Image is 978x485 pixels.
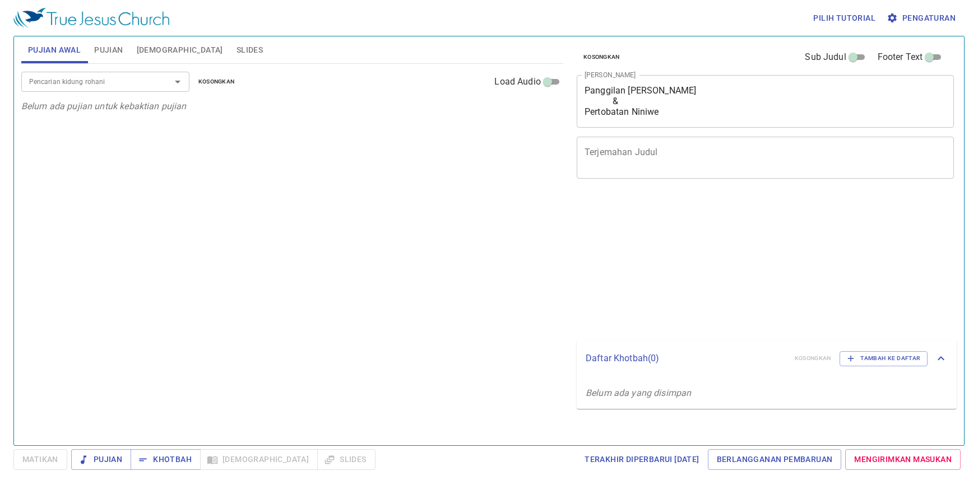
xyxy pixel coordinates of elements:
[884,8,960,29] button: Pengaturan
[586,352,786,365] p: Daftar Khotbah ( 0 )
[845,449,961,470] a: Mengirimkan Masukan
[80,453,122,467] span: Pujian
[71,449,131,470] button: Pujian
[583,52,620,62] span: Kosongkan
[854,453,952,467] span: Mengirimkan Masukan
[708,449,842,470] a: Berlangganan Pembaruan
[717,453,833,467] span: Berlangganan Pembaruan
[840,351,928,366] button: Tambah ke Daftar
[494,75,541,88] span: Load Audio
[878,50,923,64] span: Footer Text
[140,453,192,467] span: Khotbah
[805,50,846,64] span: Sub Judul
[170,74,186,90] button: Open
[572,190,880,336] iframe: from-child
[580,449,703,470] a: Terakhir Diperbarui [DATE]
[889,11,956,25] span: Pengaturan
[137,43,223,57] span: [DEMOGRAPHIC_DATA]
[94,43,123,57] span: Pujian
[577,50,627,64] button: Kosongkan
[585,453,699,467] span: Terakhir Diperbarui [DATE]
[13,8,169,28] img: True Jesus Church
[21,101,187,111] i: Belum ada pujian untuk kebaktian pujian
[813,11,875,25] span: Pilih tutorial
[192,75,242,88] button: Kosongkan
[198,77,235,87] span: Kosongkan
[847,353,920,363] span: Tambah ke Daftar
[809,8,880,29] button: Pilih tutorial
[28,43,81,57] span: Pujian Awal
[585,85,946,117] textarea: Panggilan [PERSON_NAME] & Pertobatan Niniwe
[237,43,263,57] span: Slides
[577,340,957,377] div: Daftar Khotbah(0)KosongkanTambah ke Daftar
[131,449,201,470] button: Khotbah
[586,388,691,398] i: Belum ada yang disimpan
